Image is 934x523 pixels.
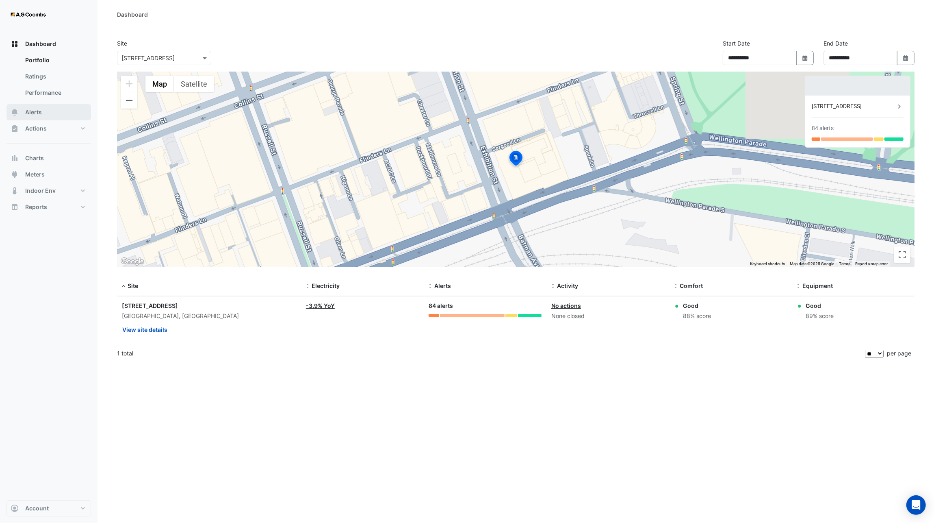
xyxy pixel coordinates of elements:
span: Alerts [434,282,451,289]
div: [STREET_ADDRESS] [122,301,296,310]
a: No actions [551,302,581,309]
app-icon: Alerts [11,108,19,116]
button: Reports [7,199,91,215]
div: [STREET_ADDRESS] [812,102,895,111]
button: Show satellite imagery [174,76,214,92]
button: Zoom out [121,92,137,109]
span: Activity [557,282,578,289]
div: [GEOGRAPHIC_DATA], [GEOGRAPHIC_DATA] [122,312,296,321]
button: Alerts [7,104,91,120]
span: Reports [25,203,47,211]
fa-icon: Select Date [902,54,910,61]
span: Charts [25,154,44,162]
span: Comfort [680,282,703,289]
a: Ratings [19,68,91,85]
div: 84 alerts [812,124,834,133]
app-icon: Meters [11,170,19,179]
span: Meters [25,170,45,179]
span: per page [887,350,911,357]
span: Equipment [802,282,833,289]
div: 84 alerts [429,301,542,311]
div: Dashboard [7,52,91,104]
div: Dashboard [117,10,148,19]
div: 88% score [683,312,711,321]
button: Show street map [145,76,174,92]
div: Good [806,301,834,310]
span: Actions [25,124,47,133]
button: Account [7,500,91,516]
div: Good [683,301,711,310]
button: Actions [7,120,91,137]
button: Keyboard shortcuts [750,261,785,267]
app-icon: Charts [11,154,19,162]
a: Terms [839,261,850,266]
div: 89% score [806,312,834,321]
a: -3.9% YoY [306,302,335,309]
button: Meters [7,166,91,183]
button: Zoom in [121,76,137,92]
a: Report a map error [855,261,888,266]
label: End Date [823,39,848,48]
button: Charts [7,150,91,166]
span: Site [128,282,138,289]
app-icon: Dashboard [11,40,19,48]
a: Open this area in Google Maps (opens a new window) [119,256,146,267]
span: Dashboard [25,40,56,48]
div: Open Intercom Messenger [906,495,926,515]
img: Company Logo [10,7,46,23]
app-icon: Reports [11,203,19,211]
span: Account [25,504,49,512]
label: Start Date [723,39,750,48]
button: Indoor Env [7,183,91,199]
img: site-pin-selected.svg [507,150,525,169]
span: Indoor Env [25,187,56,195]
button: Dashboard [7,36,91,52]
span: Map data ©2025 Google [790,261,834,266]
button: View site details [122,323,168,337]
a: Portfolio [19,52,91,68]
label: Site [117,39,127,48]
fa-icon: Select Date [802,54,809,61]
a: Performance [19,85,91,101]
span: Alerts [25,108,42,116]
app-icon: Actions [11,124,19,133]
span: Electricity [312,282,340,289]
div: 1 total [117,343,863,364]
app-icon: Indoor Env [11,187,19,195]
div: None closed [551,312,664,321]
img: Google [119,256,146,267]
button: Toggle fullscreen view [894,246,910,263]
